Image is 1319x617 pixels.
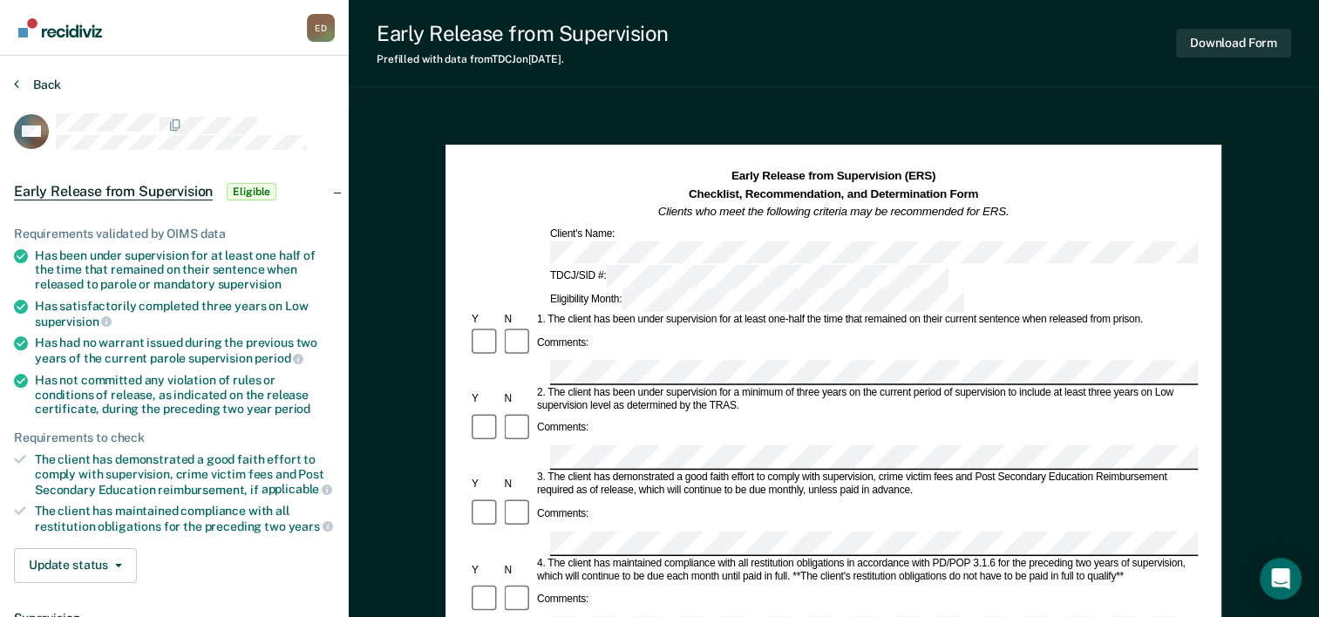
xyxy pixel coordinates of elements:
span: Early Release from Supervision [14,183,213,200]
div: N [502,314,534,327]
div: N [502,392,534,405]
button: Back [14,77,61,92]
div: TDCJ/SID #: [547,266,951,289]
div: Comments: [534,507,591,520]
div: The client has maintained compliance with all restitution obligations for the preceding two [35,504,335,533]
div: 1. The client has been under supervision for at least one-half the time that remained on their cu... [534,314,1198,327]
div: Y [469,314,501,327]
span: period [275,402,310,416]
div: Y [469,564,501,577]
div: Has not committed any violation of rules or conditions of release, as indicated on the release ce... [35,373,335,417]
button: Download Form [1176,29,1291,58]
div: Has had no warrant issued during the previous two years of the current parole supervision [35,336,335,365]
span: period [255,351,303,365]
div: N [502,564,534,577]
span: applicable [262,482,332,496]
div: Open Intercom Messenger [1260,558,1302,600]
div: Requirements validated by OIMS data [14,227,335,241]
div: Y [469,478,501,491]
div: Requirements to check [14,431,335,445]
div: 4. The client has maintained compliance with all restitution obligations in accordance with PD/PO... [534,557,1198,583]
div: Prefilled with data from TDCJ on [DATE] . [377,53,669,65]
div: 3. The client has demonstrated a good faith effort to comply with supervision, crime victim fees ... [534,471,1198,498]
span: Eligible [227,183,276,200]
span: supervision [218,277,282,291]
div: E D [307,14,335,42]
span: supervision [35,315,112,329]
strong: Checklist, Recommendation, and Determination Form [689,187,978,200]
span: years [289,519,333,533]
img: Recidiviz [18,18,102,37]
div: Y [469,392,501,405]
div: 2. The client has been under supervision for a minimum of three years on the current period of su... [534,386,1198,412]
button: Update status [14,548,137,583]
div: Eligibility Month: [547,288,967,312]
div: Comments: [534,336,591,349]
div: N [502,478,534,491]
div: Has satisfactorily completed three years on Low [35,299,335,329]
em: Clients who meet the following criteria may be recommended for ERS. [658,205,1010,218]
div: Has been under supervision for at least one half of the time that remained on their sentence when... [35,248,335,292]
div: Early Release from Supervision [377,21,669,46]
strong: Early Release from Supervision (ERS) [731,170,935,183]
div: The client has demonstrated a good faith effort to comply with supervision, crime victim fees and... [35,452,335,497]
div: Comments: [534,422,591,435]
div: Comments: [534,593,591,607]
button: Profile dropdown button [307,14,335,42]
